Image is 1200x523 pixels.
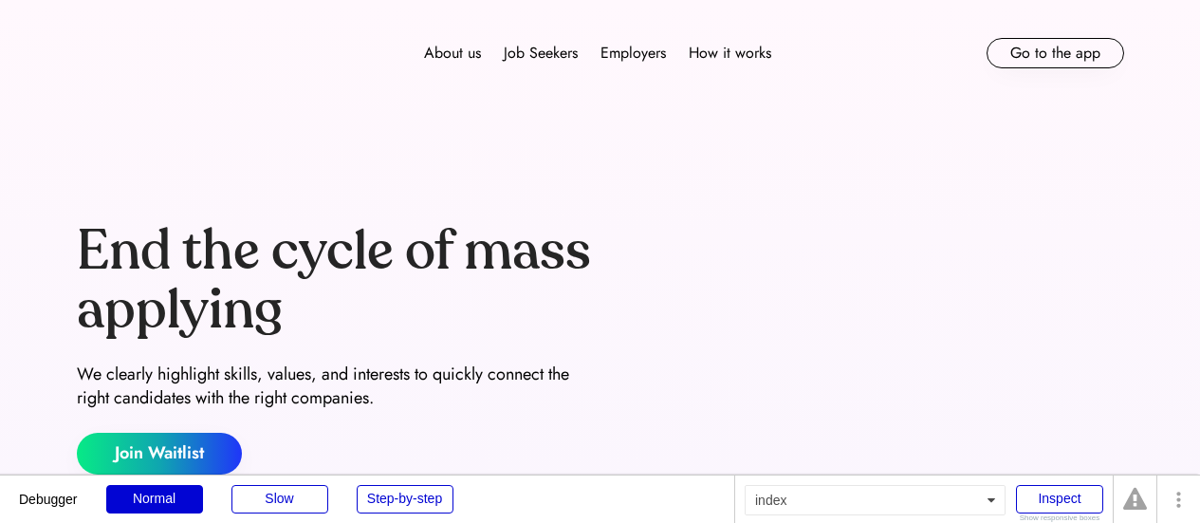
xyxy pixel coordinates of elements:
[19,476,78,506] div: Debugger
[504,42,578,65] div: Job Seekers
[357,485,453,514] div: Step-by-step
[987,38,1124,68] button: Go to the app
[424,42,481,65] div: About us
[1016,485,1103,514] div: Inspect
[77,433,242,475] button: Join Waitlist
[77,38,210,68] img: Forward logo
[689,42,771,65] div: How it works
[231,485,328,514] div: Slow
[745,485,1006,515] div: index
[77,222,593,339] div: End the cycle of mass applying
[106,485,203,514] div: Normal
[77,363,593,410] div: We clearly highlight skills, values, and interests to quickly connect the right candidates with t...
[600,42,666,65] div: Employers
[1016,514,1103,522] div: Show responsive boxes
